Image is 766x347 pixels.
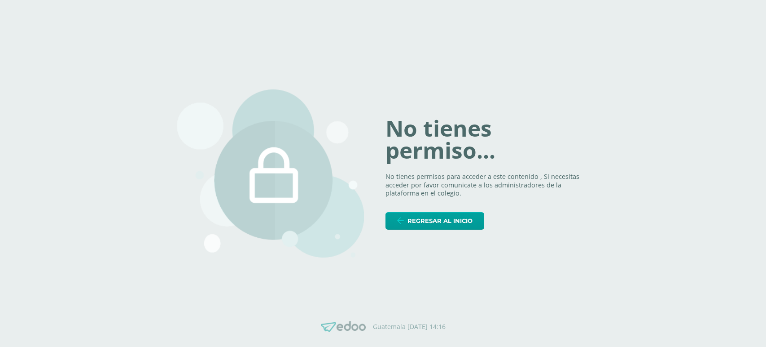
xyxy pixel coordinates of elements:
img: Edoo [321,321,366,332]
a: Regresar al inicio [385,212,484,230]
p: No tienes permisos para acceder a este contenido , Si necesitas acceder por favor comunicate a lo... [385,173,589,198]
span: Regresar al inicio [407,213,473,229]
img: 403.png [177,89,364,258]
p: Guatemala [DATE] 14:16 [373,323,446,331]
h1: No tienes permiso... [385,117,589,162]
